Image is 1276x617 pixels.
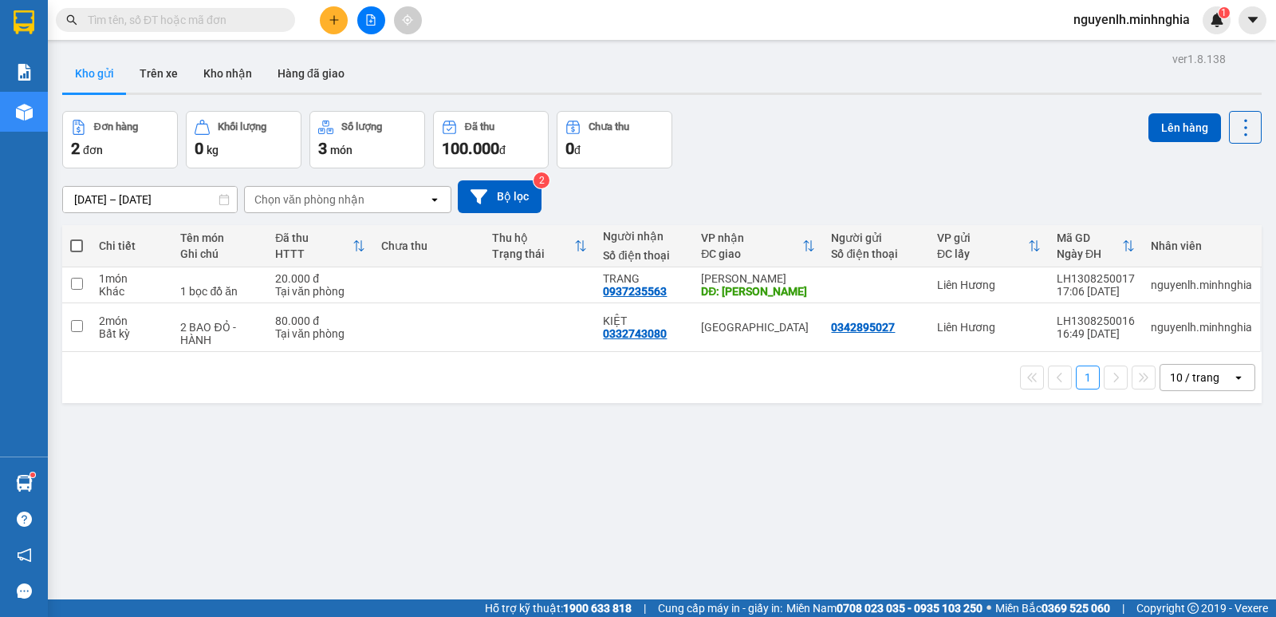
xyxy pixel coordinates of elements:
[17,548,32,563] span: notification
[341,121,382,132] div: Số lượng
[603,249,685,262] div: Số điện thoại
[66,14,77,26] span: search
[837,602,983,615] strong: 0708 023 035 - 0935 103 250
[557,111,672,168] button: Chưa thu0đ
[1187,603,1199,614] span: copyright
[937,321,1041,334] div: Liên Hương
[16,104,33,121] img: warehouse-icon
[1122,599,1124,617] span: |
[1170,370,1219,386] div: 10 / trang
[428,193,441,206] svg: open
[1076,366,1100,390] button: 1
[180,321,259,346] div: 2 BAO ĐỎ - HÀNH
[701,231,802,244] div: VP nhận
[433,111,549,168] button: Đã thu100.000đ
[14,10,34,34] img: logo-vxr
[267,225,372,267] th: Toggle SortBy
[1057,231,1122,244] div: Mã GD
[381,239,476,252] div: Chưa thu
[94,121,138,132] div: Đơn hàng
[16,64,33,81] img: solution-icon
[995,599,1110,617] span: Miền Bắc
[394,6,422,34] button: aim
[1148,113,1221,142] button: Lên hàng
[1219,7,1230,18] sup: 1
[318,139,327,158] span: 3
[30,473,35,477] sup: 1
[484,225,595,267] th: Toggle SortBy
[127,54,191,93] button: Trên xe
[180,285,259,298] div: 1 bọc đồ ăn
[329,14,340,26] span: plus
[1210,13,1224,27] img: icon-new-feature
[658,599,782,617] span: Cung cấp máy in - giấy in:
[17,512,32,527] span: question-circle
[62,54,127,93] button: Kho gửi
[458,180,542,213] button: Bộ lọc
[16,475,33,492] img: warehouse-icon
[442,139,499,158] span: 100.000
[603,327,667,340] div: 0332743080
[1151,279,1252,291] div: nguyenlh.minhnghia
[987,605,991,611] span: ⚪️
[275,272,364,285] div: 20.000 đ
[1057,272,1135,285] div: LH1308250017
[1057,314,1135,327] div: LH1308250016
[1057,327,1135,340] div: 16:49 [DATE]
[275,247,352,260] div: HTTT
[99,285,164,298] div: Khác
[83,144,103,156] span: đơn
[786,599,983,617] span: Miền Nam
[565,139,574,158] span: 0
[937,279,1041,291] div: Liên Hương
[1057,247,1122,260] div: Ngày ĐH
[485,599,632,617] span: Hỗ trợ kỹ thuật:
[1172,50,1226,68] div: ver 1.8.138
[603,314,685,327] div: KIỆT
[563,602,632,615] strong: 1900 633 818
[99,272,164,285] div: 1 món
[275,314,364,327] div: 80.000 đ
[701,247,802,260] div: ĐC giao
[701,285,815,298] div: DĐ: phan rí
[357,6,385,34] button: file-add
[937,231,1028,244] div: VP gửi
[1246,13,1260,27] span: caret-down
[99,314,164,327] div: 2 món
[1061,10,1203,30] span: nguyenlh.minhnghia
[195,139,203,158] span: 0
[88,11,276,29] input: Tìm tên, số ĐT hoặc mã đơn
[180,231,259,244] div: Tên món
[929,225,1049,267] th: Toggle SortBy
[574,144,581,156] span: đ
[265,54,357,93] button: Hàng đã giao
[831,321,895,334] div: 0342895027
[1151,239,1252,252] div: Nhân viên
[330,144,352,156] span: món
[693,225,823,267] th: Toggle SortBy
[589,121,629,132] div: Chưa thu
[186,111,301,168] button: Khối lượng0kg
[275,327,364,340] div: Tại văn phòng
[99,239,164,252] div: Chi tiết
[644,599,646,617] span: |
[603,272,685,285] div: TRANG
[1151,321,1252,334] div: nguyenlh.minhnghia
[207,144,219,156] span: kg
[402,14,413,26] span: aim
[492,247,574,260] div: Trạng thái
[99,327,164,340] div: Bất kỳ
[254,192,364,208] div: Chọn văn phòng nhận
[62,111,178,168] button: Đơn hàng2đơn
[603,230,685,243] div: Người nhận
[831,231,920,244] div: Người gửi
[1232,371,1245,384] svg: open
[275,231,352,244] div: Đã thu
[1042,602,1110,615] strong: 0369 525 060
[1049,225,1143,267] th: Toggle SortBy
[701,272,815,285] div: [PERSON_NAME]
[492,231,574,244] div: Thu hộ
[1057,285,1135,298] div: 17:06 [DATE]
[603,285,667,298] div: 0937235563
[180,247,259,260] div: Ghi chú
